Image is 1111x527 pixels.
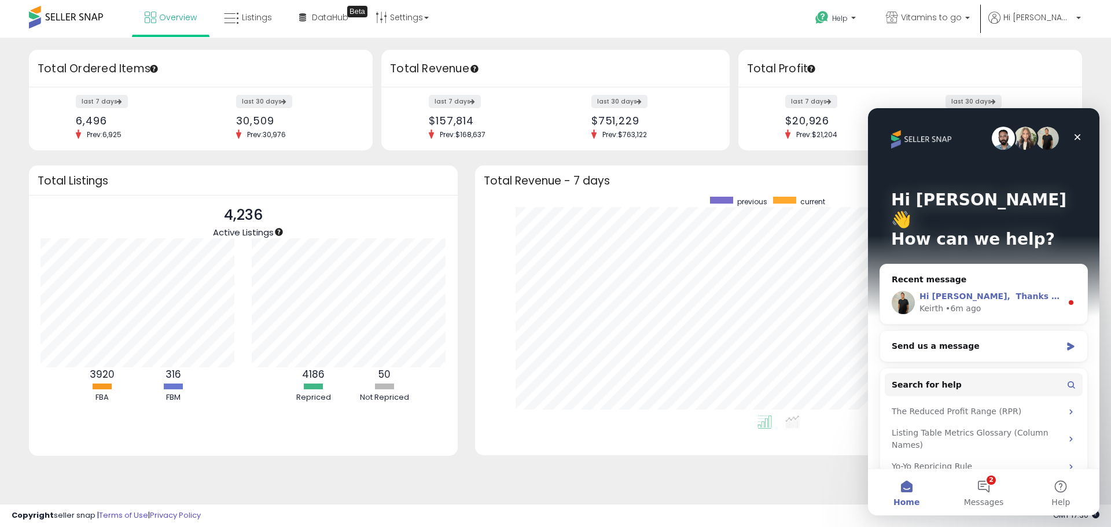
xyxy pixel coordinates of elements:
a: Help [806,2,867,38]
div: 6,496 [76,115,192,127]
label: last 7 days [785,95,837,108]
label: last 30 days [236,95,292,108]
span: Prev: $763,122 [597,130,653,139]
span: Help [832,13,848,23]
h3: Total Revenue [390,61,721,77]
i: Get Help [815,10,829,25]
div: $751,229 [591,115,709,127]
h3: Total Profit [747,61,1073,77]
div: Tooltip anchor [347,6,367,17]
h3: Total Listings [38,176,449,185]
span: Overview [159,12,197,23]
p: 4,236 [213,204,274,226]
div: $20,926 [785,115,902,127]
label: last 30 days [946,95,1002,108]
span: DataHub [312,12,348,23]
span: Prev: $21,204 [790,130,843,139]
div: 30,509 [236,115,352,127]
div: Tooltip anchor [806,64,816,74]
div: Repriced [279,392,348,403]
span: Active Listings [213,226,274,238]
div: FBM [138,392,208,403]
span: Prev: 30,976 [241,130,292,139]
strong: Copyright [12,510,54,521]
div: $157,814 [429,115,547,127]
span: Prev: $168,637 [434,130,491,139]
a: Terms of Use [99,510,148,521]
b: 3920 [90,367,115,381]
b: 316 [165,367,181,381]
div: Not Repriced [350,392,420,403]
a: Hi [PERSON_NAME] [988,12,1081,38]
iframe: Intercom live chat [868,108,1099,515]
span: Listings [242,12,272,23]
div: Tooltip anchor [469,64,480,74]
div: FBA [67,392,137,403]
span: previous [737,197,767,207]
h3: Total Revenue - 7 days [484,176,1073,185]
b: 50 [378,367,391,381]
label: last 7 days [76,95,128,108]
div: Tooltip anchor [149,64,159,74]
b: 4186 [302,367,325,381]
label: last 7 days [429,95,481,108]
span: current [800,197,825,207]
span: Hi [PERSON_NAME] [1003,12,1073,23]
span: Vitamins to go [901,12,962,23]
label: last 30 days [591,95,648,108]
a: Privacy Policy [150,510,201,521]
div: seller snap | | [12,510,201,521]
div: Tooltip anchor [274,227,284,237]
span: Prev: 6,925 [81,130,127,139]
h3: Total Ordered Items [38,61,364,77]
